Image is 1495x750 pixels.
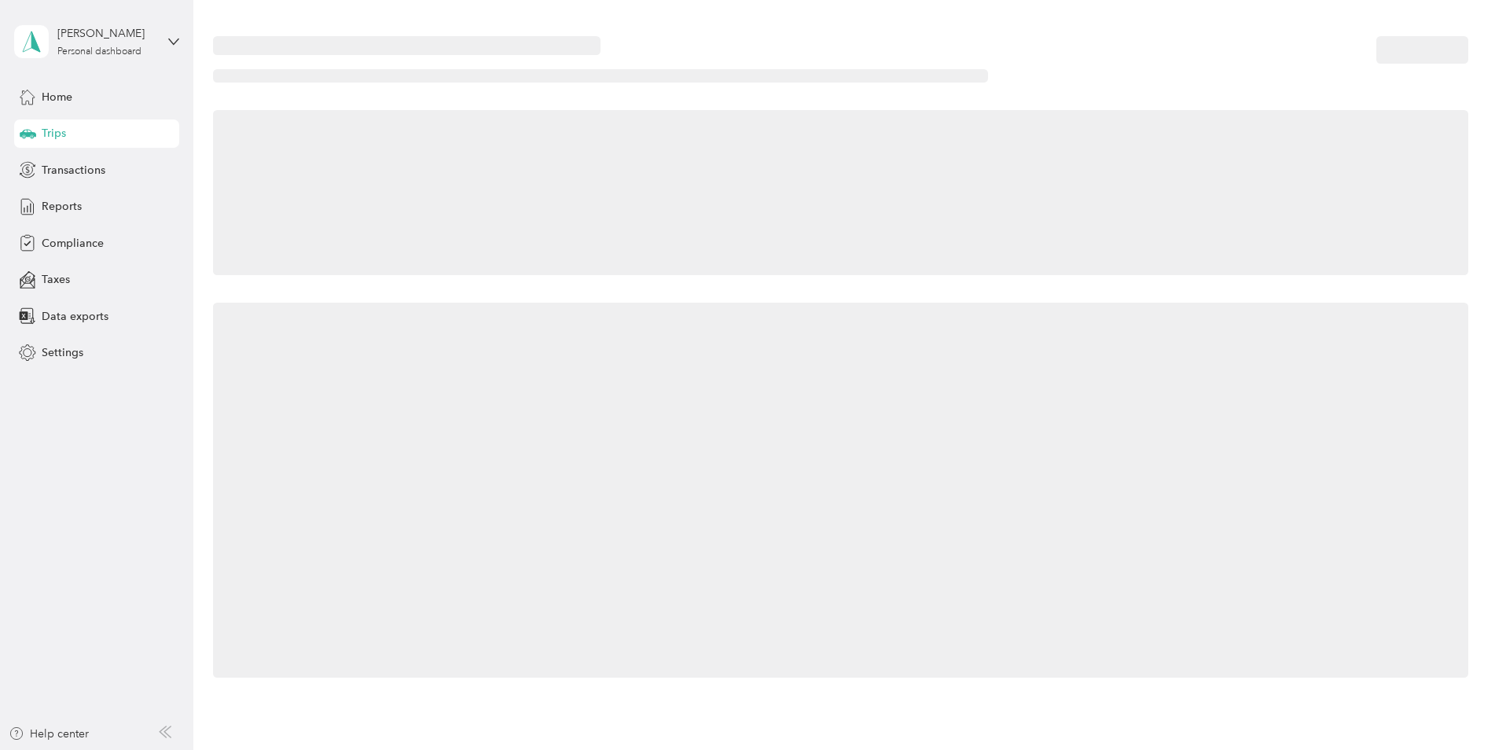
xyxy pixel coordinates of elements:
[57,25,156,42] div: [PERSON_NAME]
[42,235,104,252] span: Compliance
[42,308,108,325] span: Data exports
[42,125,66,142] span: Trips
[1407,662,1495,750] iframe: Everlance-gr Chat Button Frame
[42,271,70,288] span: Taxes
[42,344,83,361] span: Settings
[42,89,72,105] span: Home
[42,162,105,178] span: Transactions
[57,47,141,57] div: Personal dashboard
[9,726,89,742] button: Help center
[42,198,82,215] span: Reports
